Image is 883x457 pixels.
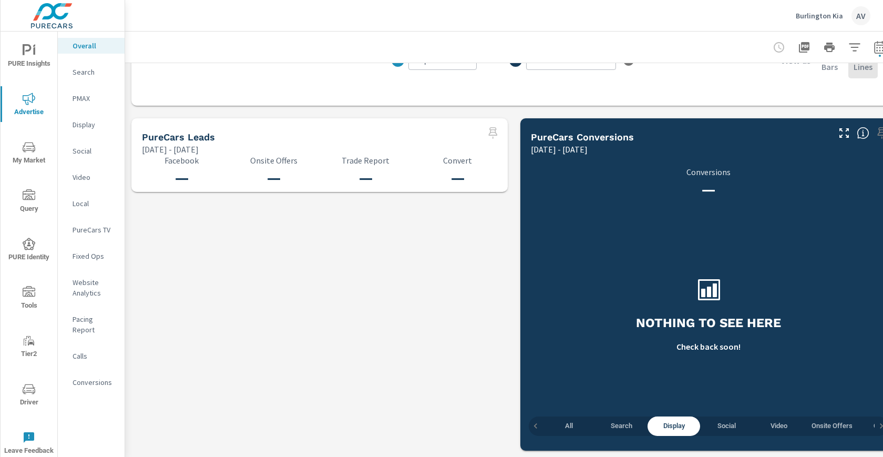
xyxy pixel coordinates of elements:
div: Conversions [58,374,125,390]
h3: — [326,169,405,187]
div: PMAX [58,90,125,106]
span: Leave Feedback [4,431,54,457]
span: Advertise [4,93,54,118]
div: Social [58,143,125,159]
span: Understand conversion over the selected time range. [857,127,869,139]
span: Social [706,420,746,432]
div: Search [58,64,125,80]
button: Apply Filters [844,37,865,58]
p: Pacing Report [73,314,116,335]
p: Search [73,67,116,77]
p: Fixed Ops [73,251,116,261]
h3: — [418,169,497,187]
div: Local [58,196,125,211]
p: Video [73,172,116,182]
h5: PureCars Leads [142,131,215,143]
h5: PureCars Conversions [531,131,634,143]
p: Overall [73,40,116,51]
div: Display [58,117,125,133]
p: [DATE] - [DATE] [531,143,588,156]
p: Bars [822,60,838,73]
div: PureCars TV [58,222,125,238]
p: Check back soon! [676,340,741,353]
span: My Market [4,141,54,167]
p: Social [73,146,116,156]
button: Print Report [819,37,840,58]
p: Onsite Offers [234,156,313,165]
span: Tier2 [4,334,54,360]
span: Select a preset date range to save this widget [485,125,501,141]
p: Convert [418,156,497,165]
button: "Export Report to PDF" [794,37,815,58]
span: Display [654,420,694,432]
p: Website Analytics [73,277,116,298]
span: PURE Insights [4,44,54,70]
p: Local [73,198,116,209]
span: Search [601,420,641,432]
span: All [549,420,589,432]
span: Video [759,420,799,432]
div: Video [58,169,125,185]
span: Tools [4,286,54,312]
p: Trade Report [326,156,405,165]
h3: — [234,169,313,187]
button: Make Fullscreen [836,125,853,141]
p: Facebook [142,156,221,165]
span: PURE Identity [4,238,54,263]
p: PMAX [73,93,116,104]
div: AV [851,6,870,25]
div: Website Analytics [58,275,125,301]
h3: — [142,169,221,187]
p: PureCars TV [73,225,116,235]
span: Onsite Offers [812,420,853,432]
div: Overall [58,38,125,54]
span: Driver [4,383,54,409]
h3: Nothing to see here [636,314,781,332]
p: [DATE] - [DATE] [142,143,199,156]
div: Fixed Ops [58,248,125,264]
p: Burlington Kia [796,11,843,21]
span: Query [4,189,54,215]
p: Display [73,119,116,130]
h6: View as [781,55,811,66]
div: Pacing Report [58,311,125,338]
div: Calls [58,348,125,364]
p: Lines [854,60,872,73]
p: Calls [73,351,116,361]
p: Conversions [73,377,116,388]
